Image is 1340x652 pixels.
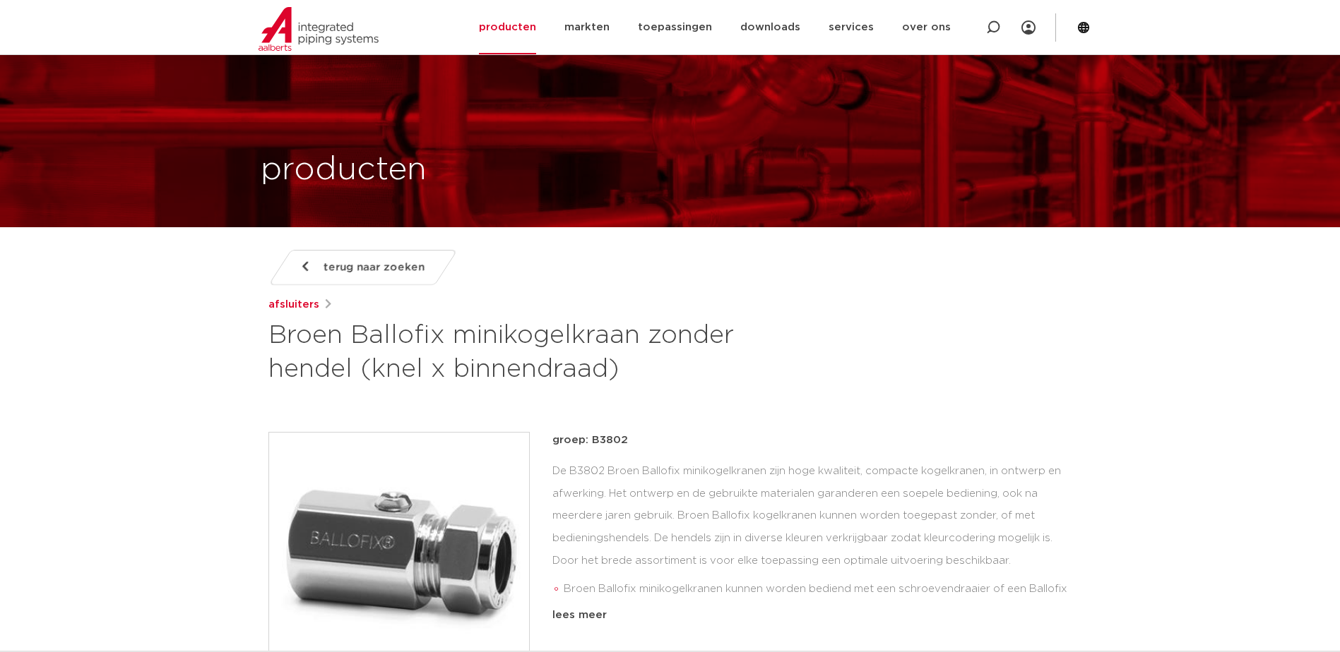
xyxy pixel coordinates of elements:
a: afsluiters [268,296,319,313]
span: terug naar zoeken [324,256,425,279]
div: lees meer [552,607,1072,624]
h1: producten [261,147,427,193]
a: terug naar zoeken [268,250,457,285]
p: groep: B3802 [552,432,1072,449]
li: Broen Ballofix minikogelkranen kunnen worden bediend met een schroevendraaier of een Ballofix hendel [564,578,1072,623]
div: De B3802 Broen Ballofix minikogelkranen zijn hoge kwaliteit, compacte kogelkranen, in ontwerp en ... [552,460,1072,601]
h1: Broen Ballofix minikogelkraan zonder hendel (knel x binnendraad) [268,319,799,387]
